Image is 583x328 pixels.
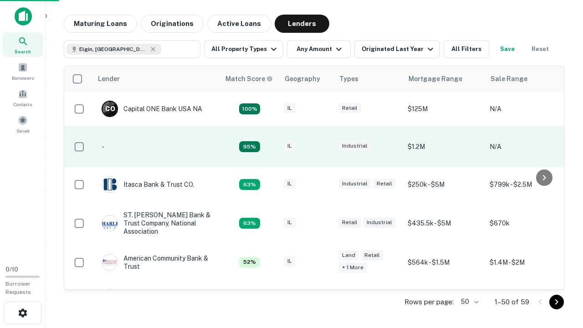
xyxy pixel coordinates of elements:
[102,177,118,192] img: picture
[239,257,260,268] div: Capitalize uses an advanced AI algorithm to match your search with the best lender. The match sco...
[485,245,567,280] td: $1.4M - $2M
[239,179,260,190] div: Capitalize uses an advanced AI algorithm to match your search with the best lender. The match sco...
[493,40,522,58] button: Save your search to get updates of matches that match your search criteria.
[3,32,43,57] a: Search
[338,262,367,273] div: + 1 more
[3,59,43,83] a: Borrowers
[485,167,567,202] td: $799k - $2.5M
[361,250,384,261] div: Retail
[526,40,555,58] button: Reset
[354,40,440,58] button: Originated Last Year
[284,256,296,266] div: IL
[15,48,31,55] span: Search
[102,289,118,305] img: picture
[3,112,43,136] a: Saved
[92,66,220,92] th: Lender
[339,73,358,84] div: Types
[409,73,462,84] div: Mortgage Range
[102,211,211,236] div: ST. [PERSON_NAME] Bank & Trust Company, National Association
[403,66,485,92] th: Mortgage Range
[79,45,148,53] span: Elgin, [GEOGRAPHIC_DATA], [GEOGRAPHIC_DATA]
[141,15,204,33] button: Originations
[12,74,34,82] span: Borrowers
[334,66,403,92] th: Types
[403,126,485,167] td: $1.2M
[485,92,567,126] td: N/A
[16,127,30,134] span: Saved
[239,103,260,114] div: Capitalize uses an advanced AI algorithm to match your search with the best lender. The match sco...
[338,217,361,228] div: Retail
[491,73,527,84] div: Sale Range
[5,266,18,273] span: 0 / 10
[225,74,271,84] h6: Match Score
[363,217,396,228] div: Industrial
[537,255,583,299] iframe: Chat Widget
[105,104,115,114] p: C O
[225,74,273,84] div: Capitalize uses an advanced AI algorithm to match your search with the best lender. The match sco...
[338,141,371,151] div: Industrial
[239,141,260,152] div: Capitalize uses an advanced AI algorithm to match your search with the best lender. The match sco...
[485,126,567,167] td: N/A
[3,85,43,110] a: Contacts
[549,295,564,309] button: Go to next page
[102,215,118,231] img: picture
[102,255,118,270] img: picture
[457,295,480,308] div: 50
[338,179,371,189] div: Industrial
[14,101,32,108] span: Contacts
[279,66,334,92] th: Geography
[98,73,120,84] div: Lender
[275,15,329,33] button: Lenders
[285,73,320,84] div: Geography
[485,202,567,245] td: $670k
[102,101,202,117] div: Capital ONE Bank USA NA
[403,202,485,245] td: $435.5k - $5M
[284,141,296,151] div: IL
[403,280,485,314] td: $500k - $880.5k
[485,280,567,314] td: N/A
[403,92,485,126] td: $125M
[64,15,137,33] button: Maturing Loans
[15,7,32,26] img: capitalize-icon.png
[5,281,31,295] span: Borrower Requests
[495,297,529,307] p: 1–50 of 59
[204,40,283,58] button: All Property Types
[485,66,567,92] th: Sale Range
[239,218,260,229] div: Capitalize uses an advanced AI algorithm to match your search with the best lender. The match sco...
[338,250,359,261] div: Land
[403,245,485,280] td: $564k - $1.5M
[338,103,361,113] div: Retail
[284,179,296,189] div: IL
[102,254,211,271] div: American Community Bank & Trust
[102,289,201,305] div: Republic Bank Of Chicago
[102,176,194,193] div: Itasca Bank & Trust CO.
[207,15,271,33] button: Active Loans
[102,142,104,152] p: -
[373,179,396,189] div: Retail
[220,66,279,92] th: Capitalize uses an advanced AI algorithm to match your search with the best lender. The match sco...
[403,167,485,202] td: $250k - $5M
[284,217,296,228] div: IL
[284,103,296,113] div: IL
[287,40,351,58] button: Any Amount
[404,297,454,307] p: Rows per page:
[444,40,489,58] button: All Filters
[362,44,436,55] div: Originated Last Year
